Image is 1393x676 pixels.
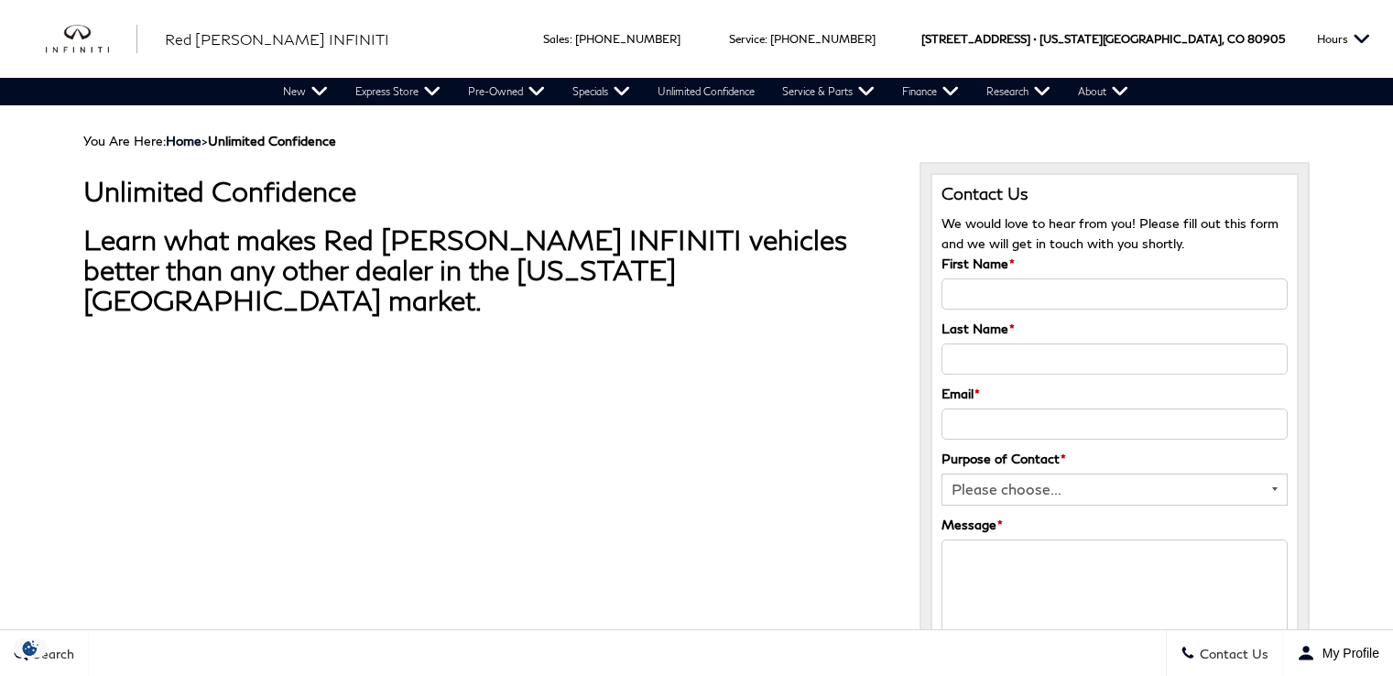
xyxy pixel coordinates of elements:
label: Email [941,384,980,404]
label: Purpose of Contact [941,449,1066,469]
a: Home [166,133,201,148]
a: About [1064,78,1142,105]
div: Breadcrumbs [83,133,1310,148]
span: My Profile [1315,646,1379,660]
span: > [166,133,336,148]
strong: Unlimited Confidence [208,133,336,148]
button: Open user profile menu [1283,630,1393,676]
h1: Unlimited Confidence [83,176,892,206]
a: Research [973,78,1064,105]
h3: Contact Us [941,184,1288,204]
a: New [269,78,342,105]
nav: Main Navigation [269,78,1142,105]
a: infiniti [46,25,137,54]
span: : [765,32,767,46]
img: INFINITI [46,25,137,54]
a: Specials [559,78,644,105]
span: Red [PERSON_NAME] INFINITI [165,30,389,48]
span: Contact Us [1195,646,1268,661]
strong: Learn what makes Red [PERSON_NAME] INFINITI vehicles better than any other dealer in the [US_STAT... [83,223,847,316]
label: First Name [941,254,1015,274]
section: Click to Open Cookie Consent Modal [9,638,51,658]
a: [PHONE_NUMBER] [575,32,680,46]
label: Last Name [941,319,1015,339]
span: : [570,32,572,46]
span: Sales [543,32,570,46]
a: Finance [888,78,973,105]
span: Search [28,646,74,661]
a: Unlimited Confidence [644,78,768,105]
span: We would love to hear from you! Please fill out this form and we will get in touch with you shortly. [941,215,1279,251]
span: Service [729,32,765,46]
iframe: YouTube video player [83,354,596,642]
label: Message [941,515,1003,535]
a: Pre-Owned [454,78,559,105]
a: Service & Parts [768,78,888,105]
a: [PHONE_NUMBER] [770,32,876,46]
a: [STREET_ADDRESS] • [US_STATE][GEOGRAPHIC_DATA], CO 80905 [921,32,1285,46]
a: Express Store [342,78,454,105]
span: You Are Here: [83,133,336,148]
a: Red [PERSON_NAME] INFINITI [165,28,389,50]
img: Opt-Out Icon [9,638,51,658]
